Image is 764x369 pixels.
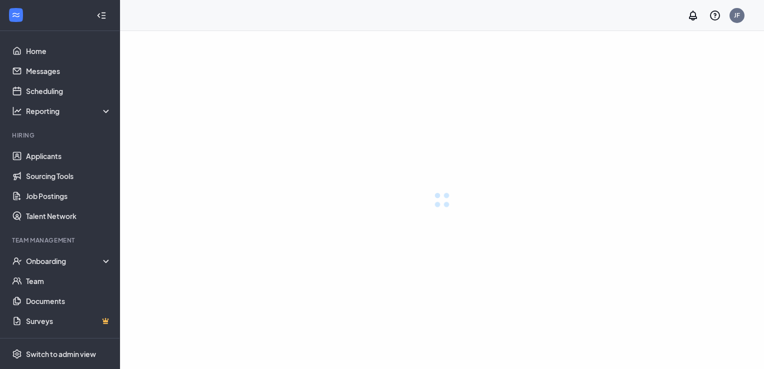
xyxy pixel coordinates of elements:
svg: WorkstreamLogo [11,10,21,20]
svg: UserCheck [12,256,22,266]
a: Team [26,271,111,291]
div: Switch to admin view [26,349,96,359]
a: Job Postings [26,186,111,206]
a: Documents [26,291,111,311]
div: Reporting [26,106,112,116]
a: SurveysCrown [26,311,111,331]
a: Sourcing Tools [26,166,111,186]
svg: Analysis [12,106,22,116]
div: Hiring [12,131,109,139]
svg: Settings [12,349,22,359]
svg: Collapse [96,10,106,20]
a: Applicants [26,146,111,166]
a: Home [26,41,111,61]
a: Messages [26,61,111,81]
a: Scheduling [26,81,111,101]
svg: QuestionInfo [709,9,721,21]
svg: Notifications [687,9,699,21]
div: JF [734,11,740,19]
div: Team Management [12,236,109,244]
a: Talent Network [26,206,111,226]
div: Onboarding [26,256,112,266]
